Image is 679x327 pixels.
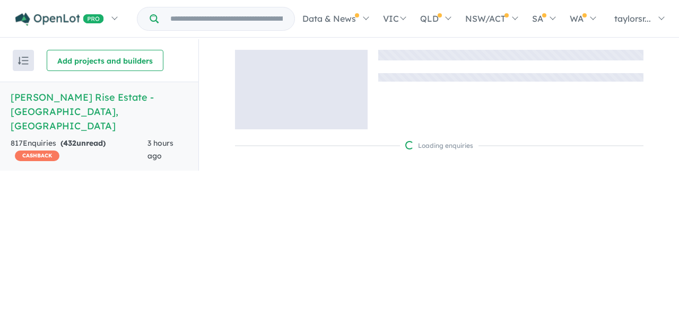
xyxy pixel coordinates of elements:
button: Add projects and builders [47,50,163,71]
span: taylorsr... [614,13,651,24]
div: Loading enquiries [405,140,473,151]
input: Try estate name, suburb, builder or developer [161,7,292,30]
strong: ( unread) [60,138,106,148]
div: 817 Enquir ies [11,137,147,163]
h5: [PERSON_NAME] Rise Estate - [GEOGRAPHIC_DATA] , [GEOGRAPHIC_DATA] [11,90,188,133]
img: sort.svg [18,57,29,65]
span: 3 hours ago [147,138,173,161]
img: Openlot PRO Logo White [15,13,104,26]
span: 432 [63,138,76,148]
span: CASHBACK [15,151,59,161]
